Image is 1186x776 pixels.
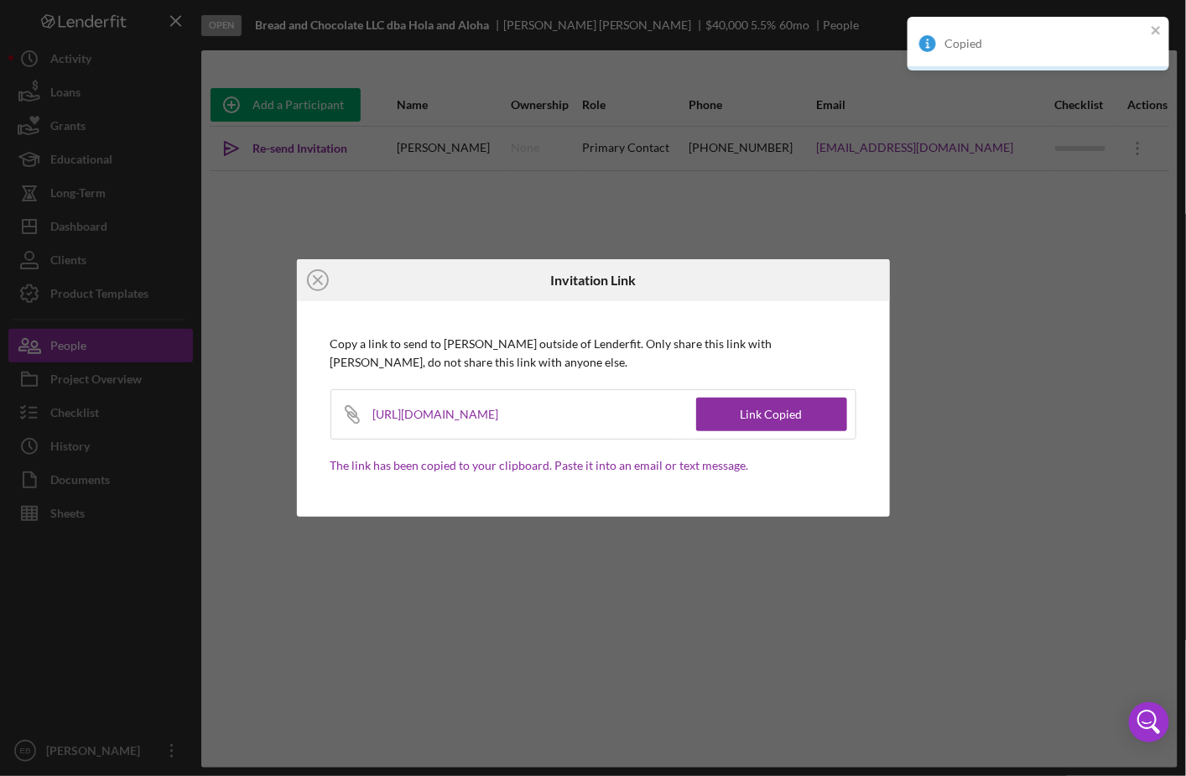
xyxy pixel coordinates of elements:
div: Link Copied [741,398,803,431]
div: Copied [944,37,1146,50]
p: Copy a link to send to [PERSON_NAME] outside of Lenderfit. Only share this link with [PERSON_NAME... [330,335,856,372]
button: Link Copied [696,398,847,431]
div: [URL][DOMAIN_NAME] [373,390,520,439]
p: The link has been copied to your clipboard. Paste it into an email or text message. [330,456,856,475]
h6: Invitation Link [550,273,636,288]
div: Open Intercom Messenger [1129,702,1169,742]
button: close [1151,23,1163,39]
